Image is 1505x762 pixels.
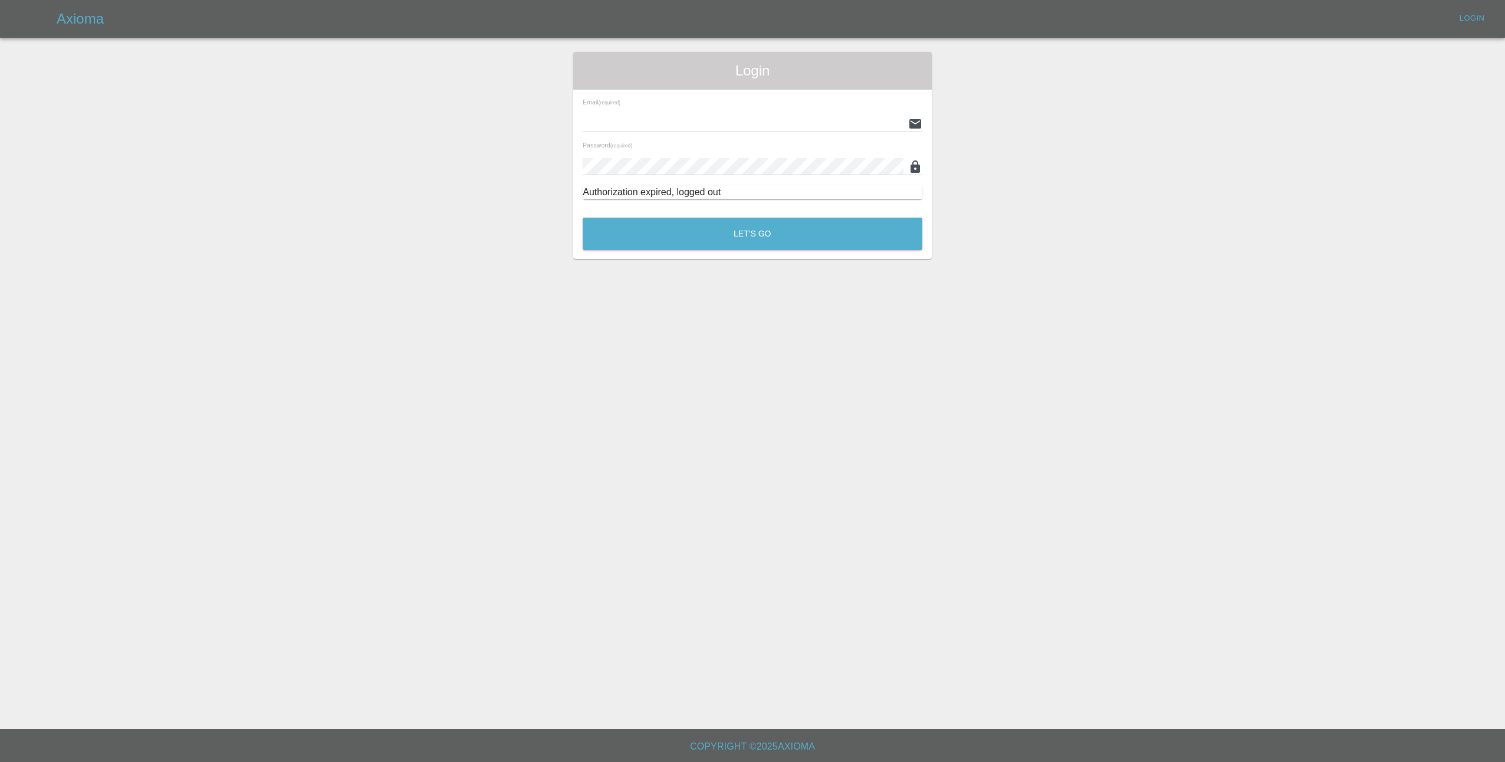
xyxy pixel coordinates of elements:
[1453,9,1491,28] a: Login
[57,9,104,28] h5: Axioma
[583,185,922,199] div: Authorization expired, logged out
[9,738,1496,755] h6: Copyright © 2025 Axioma
[610,143,632,149] small: (required)
[583,98,620,106] span: Email
[583,61,922,80] span: Login
[583,142,632,149] span: Password
[583,218,922,250] button: Let's Go
[599,100,620,106] small: (required)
